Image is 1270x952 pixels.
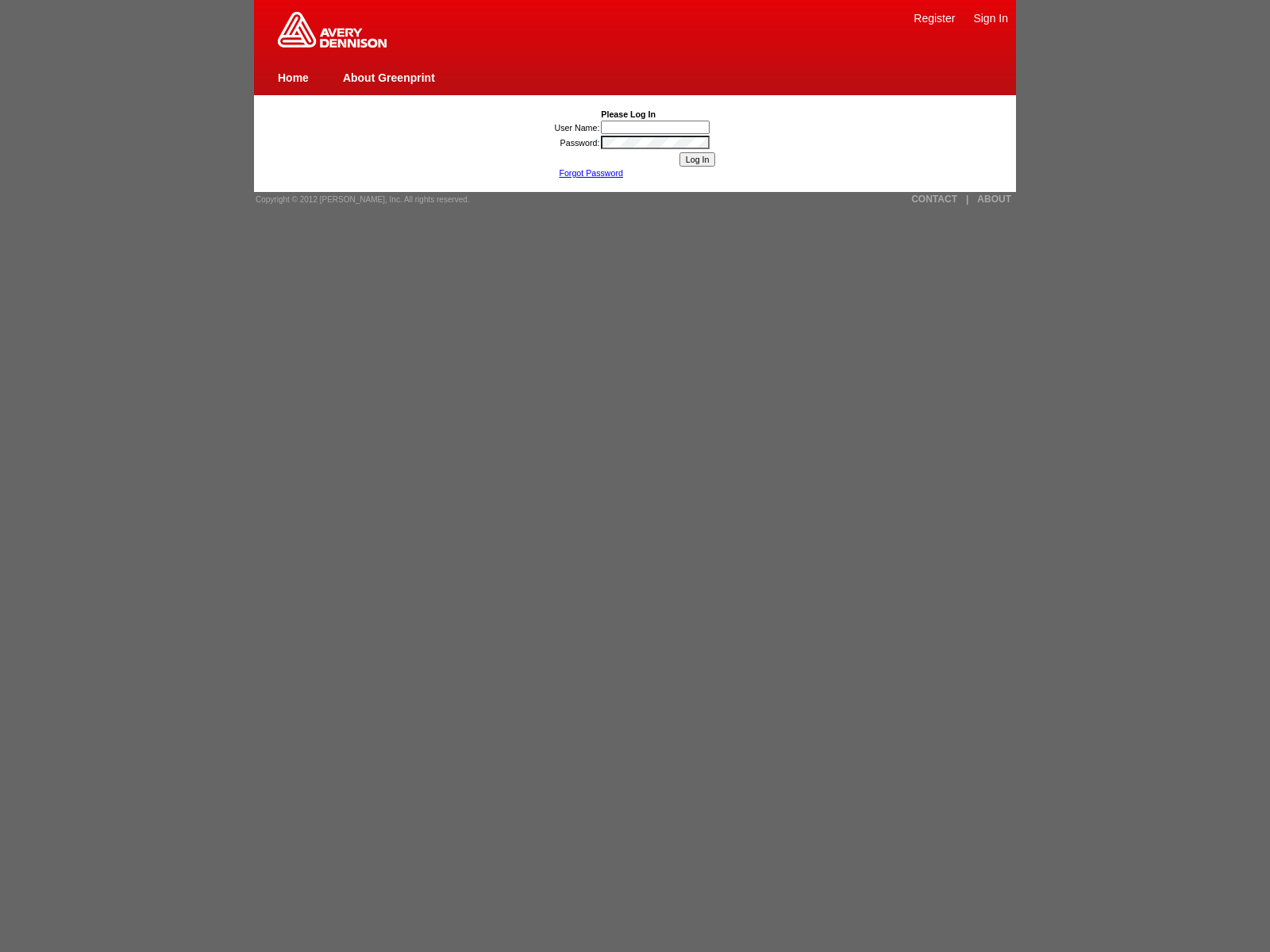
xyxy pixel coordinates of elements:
input: Log In [679,152,716,167]
a: Sign In [973,12,1008,25]
a: CONTACT [911,194,957,205]
a: ABOUT [977,194,1011,205]
span: Copyright © 2012 [PERSON_NAME], Inc. All rights reserved. [256,195,470,204]
a: Forgot Password [559,168,623,178]
a: Home [278,71,309,84]
label: User Name: [555,123,600,132]
a: Register [914,12,955,25]
a: Greenprint [278,40,387,49]
img: Home [278,12,387,48]
a: | [966,194,968,205]
a: About Greenprint [343,71,435,84]
b: Please Log In [601,109,656,119]
label: Password: [560,138,600,148]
